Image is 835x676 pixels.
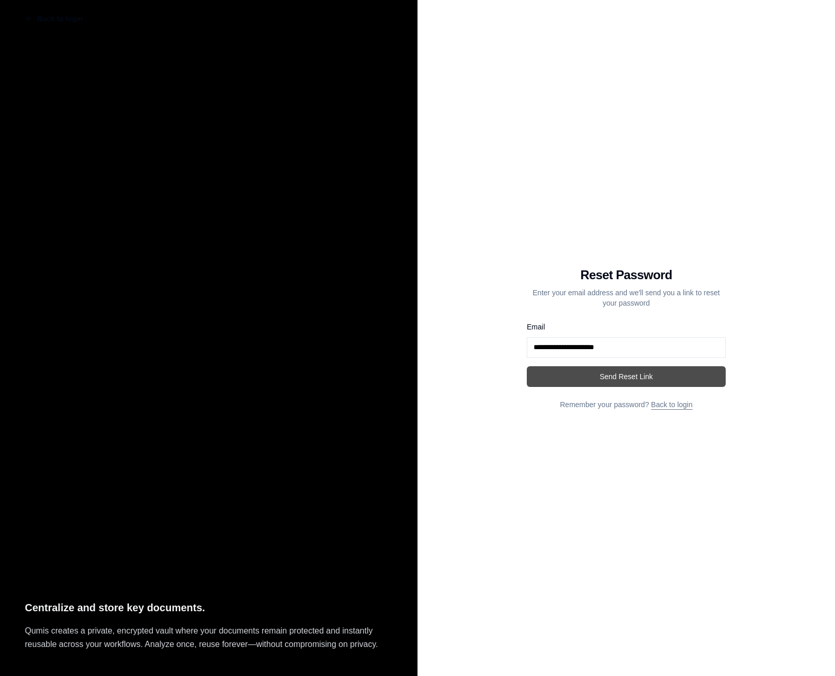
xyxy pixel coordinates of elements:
a: Back to login [651,400,693,409]
label: Email [527,323,545,331]
button: Send Reset Link [527,366,726,387]
p: Remember your password? [527,399,726,410]
button: Back to login [17,8,91,29]
p: Qumis creates a private, encrypted vault where your documents remain protected and instantly reus... [25,624,393,651]
p: Centralize and store key documents. [25,599,393,616]
p: Enter your email address and we'll send you a link to reset your password [527,287,726,308]
h1: Reset Password [527,267,726,283]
